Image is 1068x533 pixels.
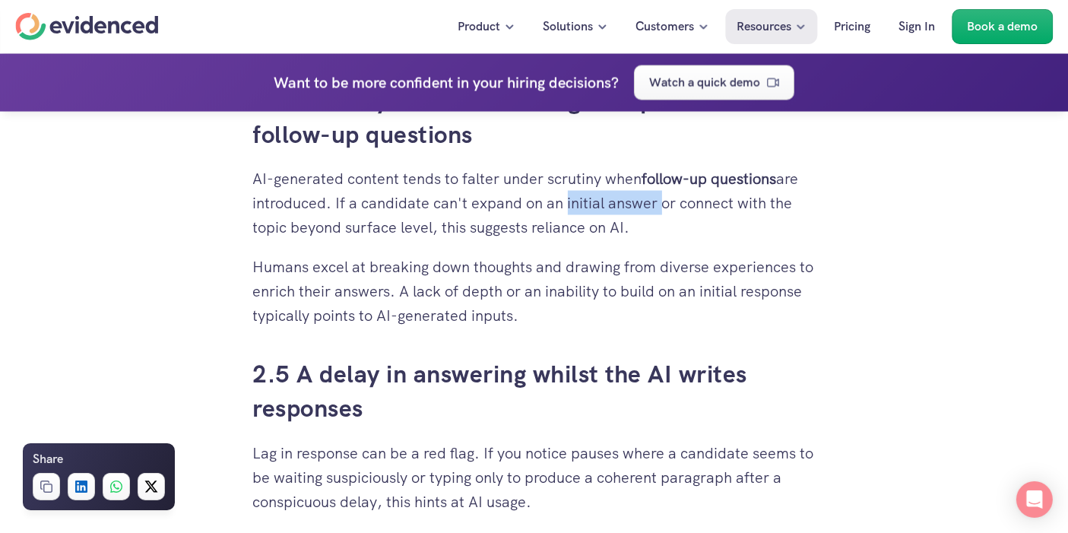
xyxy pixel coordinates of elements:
[1016,481,1053,518] div: Open Intercom Messenger
[33,449,63,469] h6: Share
[952,9,1053,44] a: Book a demo
[649,72,760,92] p: Watch a quick demo
[253,84,822,151] a: 2.4 Inability to elaborate or go deeper when asked follow-up questions
[834,17,870,36] p: Pricing
[253,442,816,515] p: Lag in response can be a red flag. If you notice pauses where a candidate seems to be waiting sus...
[253,255,816,328] p: Humans excel at breaking down thoughts and drawing from diverse experiences to enrich their answe...
[543,17,593,36] p: Solutions
[253,167,816,240] p: AI-generated content tends to falter under scrutiny when are introduced. If a candidate can't exp...
[887,9,946,44] a: Sign In
[898,17,935,36] p: Sign In
[274,70,619,94] h4: Want to be more confident in your hiring decisions?
[634,65,794,100] a: Watch a quick demo
[253,359,754,425] a: 2.5 A delay in answering whilst the AI writes responses
[15,13,158,40] a: Home
[642,169,777,189] strong: follow-up questions
[737,17,791,36] p: Resources
[822,9,882,44] a: Pricing
[967,17,1038,36] p: Book a demo
[458,17,500,36] p: Product
[635,17,694,36] p: Customers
